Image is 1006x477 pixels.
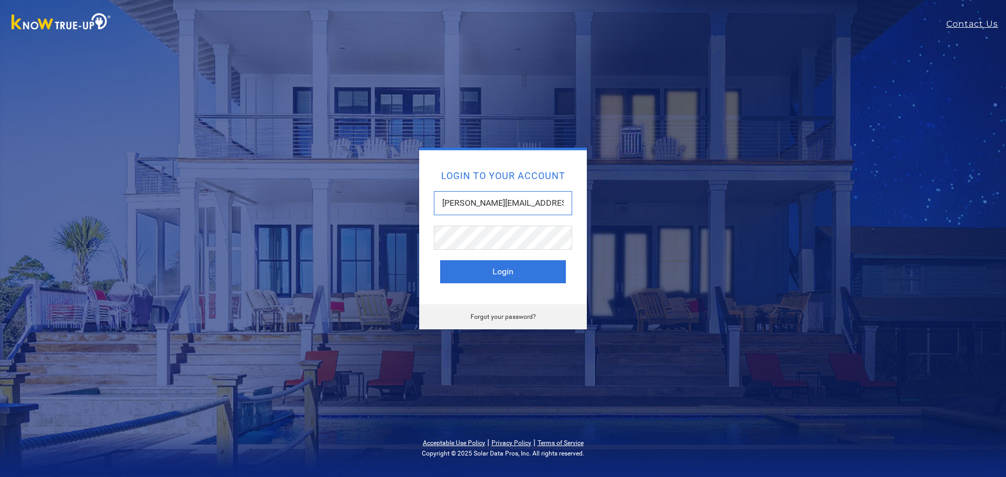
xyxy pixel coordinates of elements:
a: Terms of Service [538,439,584,447]
input: Email [434,191,572,215]
span: | [487,437,489,447]
h2: Login to your account [440,171,566,181]
img: Know True-Up [6,11,116,35]
span: | [533,437,535,447]
a: Privacy Policy [491,439,531,447]
button: Login [440,260,566,283]
a: Contact Us [946,18,1006,30]
a: Forgot your password? [471,313,536,320]
a: Acceptable Use Policy [423,439,485,447]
